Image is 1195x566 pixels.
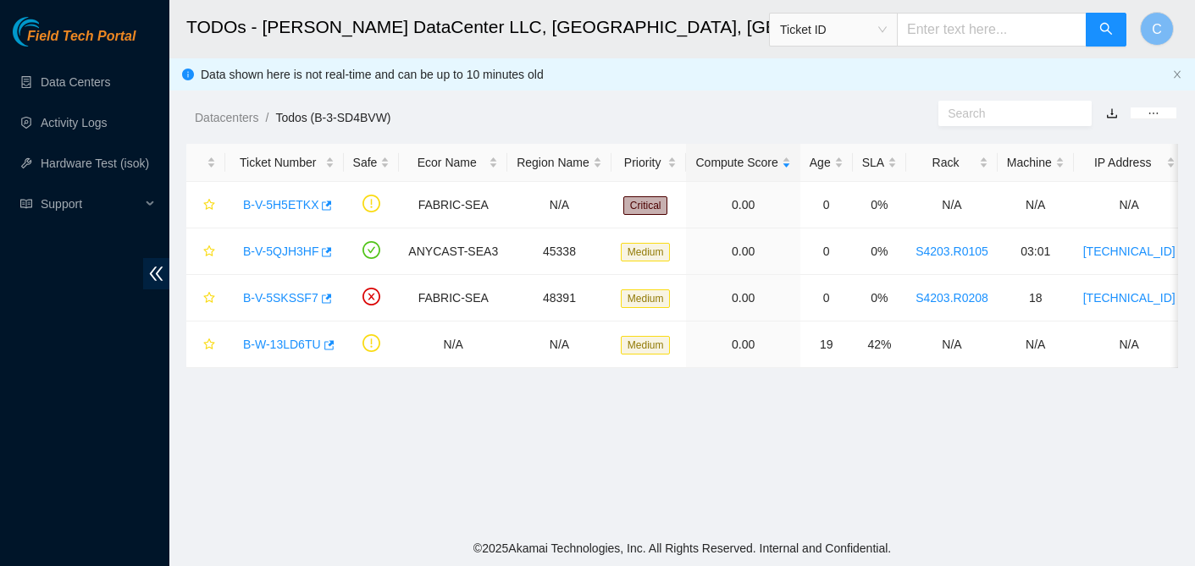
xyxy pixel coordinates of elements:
button: star [196,331,216,358]
span: double-left [143,258,169,289]
td: 42% [853,321,906,368]
td: 0.00 [686,228,799,275]
td: FABRIC-SEA [399,182,507,228]
span: Medium [621,336,671,354]
a: S4203.R0208 [916,291,988,305]
span: star [203,245,215,259]
span: star [203,292,215,305]
td: 0 [800,182,853,228]
span: Field Tech Portal [27,29,136,45]
a: S4203.R0105 [916,245,988,258]
td: 0% [853,182,906,228]
a: Activity Logs [41,116,108,129]
span: Medium [621,289,671,308]
td: N/A [1074,182,1185,228]
a: Akamai TechnologiesField Tech Portal [13,30,136,52]
button: C [1140,12,1174,46]
span: C [1152,19,1162,40]
td: FABRIC-SEA [399,275,507,321]
td: 48391 [507,275,611,321]
span: Medium [621,243,671,261]
a: B-W-13LD6TU [243,338,321,351]
footer: © 2025 Akamai Technologies, Inc. All Rights Reserved. Internal and Confidential. [169,530,1195,566]
a: Hardware Test (isok) [41,157,149,170]
a: [TECHNICAL_ID] [1083,245,1176,258]
button: close [1172,69,1182,80]
td: N/A [998,321,1074,368]
td: 0.00 [686,321,799,368]
span: search [1099,22,1113,38]
td: 18 [998,275,1074,321]
td: 0 [800,228,853,275]
a: Datacenters [195,111,258,124]
span: close-circle [362,288,380,305]
a: Todos (B-3-SD4BVW) [275,111,390,124]
span: Support [41,187,141,221]
span: / [265,111,268,124]
td: N/A [507,182,611,228]
td: 0% [853,228,906,275]
a: [TECHNICAL_ID] [1083,291,1176,305]
td: 0.00 [686,275,799,321]
td: N/A [906,182,998,228]
a: download [1106,107,1118,120]
button: star [196,238,216,265]
a: B-V-5QJH3HF [243,245,318,258]
span: star [203,338,215,352]
a: Data Centers [41,75,110,89]
span: exclamation-circle [362,195,380,212]
td: ANYCAST-SEA3 [399,228,507,275]
span: star [203,199,215,212]
td: 0% [853,275,906,321]
a: B-V-5SKSSF7 [243,291,318,305]
input: Enter text here... [897,13,1087,47]
button: download [1093,100,1131,127]
input: Search [948,104,1069,123]
span: check-circle [362,241,380,259]
td: N/A [507,321,611,368]
td: 0.00 [686,182,799,228]
button: star [196,191,216,218]
td: N/A [998,182,1074,228]
button: search [1086,13,1126,47]
td: N/A [399,321,507,368]
td: 19 [800,321,853,368]
td: N/A [906,321,998,368]
button: star [196,284,216,311]
span: ellipsis [1148,107,1159,119]
span: exclamation-circle [362,334,380,352]
span: Ticket ID [780,17,887,42]
a: B-V-5H5ETKX [243,198,318,212]
td: N/A [1074,321,1185,368]
span: Critical [623,196,668,215]
span: read [20,198,32,210]
td: 0 [800,275,853,321]
img: Akamai Technologies [13,17,86,47]
td: 03:01 [998,228,1074,275]
td: 45338 [507,228,611,275]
